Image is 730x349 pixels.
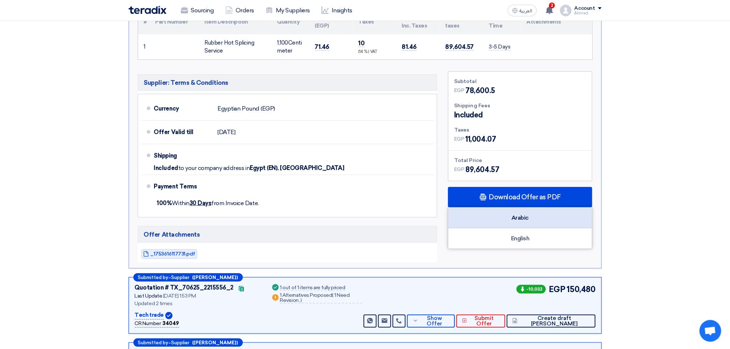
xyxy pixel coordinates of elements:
th: Taxes [353,9,396,34]
span: Show Offer [420,316,449,327]
button: Create draft [PERSON_NAME] [507,315,595,328]
div: CR Number : [135,320,179,328]
span: EGP [454,87,464,94]
a: _1753616117731.pdf [141,249,197,259]
span: 1,100 [277,40,289,46]
span: _1753616117731.pdf [150,251,195,257]
b: ([PERSON_NAME]) [192,340,238,345]
span: [DATE] [218,129,236,136]
th: Attachments [521,9,592,34]
button: Submit Offer [456,315,506,328]
span: ( [332,292,334,298]
th: Part Number [150,9,199,34]
div: Taxes [454,126,586,134]
a: Orders [220,3,260,18]
span: Create draft [PERSON_NAME] [519,316,589,327]
button: العربية [508,5,537,16]
th: # [138,9,150,34]
div: English [448,228,592,249]
span: Submitted by [138,340,169,345]
a: Sourcing [175,3,220,18]
th: Item Description [199,9,271,34]
img: Teradix logo [129,6,166,14]
th: Total Inc. taxes [440,9,483,34]
span: Last Update [135,293,162,299]
div: Rubber Hot Splicing Service [205,39,266,55]
span: 2 [549,3,555,8]
span: 1 Need Revision, [280,292,350,303]
td: Centimeter [271,34,309,59]
span: 89,604.57 [466,164,499,175]
a: Insights [316,3,358,18]
div: Payment Terms [154,178,426,195]
span: 78,600.5 [466,85,495,96]
div: – [133,273,243,282]
span: 150,480 [567,283,596,295]
h5: Offer Attachments [138,226,437,243]
u: 30 Days [190,200,212,207]
div: Account [575,5,595,12]
div: Shipping [154,147,212,165]
div: Subtotal [454,78,586,85]
span: Within from Invoice Date. [157,200,259,207]
span: Included [454,109,483,120]
div: Arabic [448,208,592,228]
div: 1 out of 1 items are fully priced [280,285,345,291]
span: 89,604.57 [445,43,474,51]
div: Quotation # TX_70625_2215556_2 [135,283,234,292]
span: EGP [549,283,565,295]
img: Verified Account [165,312,173,319]
span: العربية [519,8,532,13]
span: Download Offer as PDF [489,194,561,200]
div: Updated 2 times [135,300,262,307]
span: Supplier [171,275,190,280]
div: Offer Valid till [154,124,212,141]
span: -10,032 [517,285,546,294]
th: Quantity [271,9,309,34]
strong: 100% [157,200,172,207]
div: Total Price [454,157,586,164]
p: Tech trade [135,311,164,320]
div: (14 %) VAT [358,49,390,55]
span: Supplier [171,340,190,345]
span: 10 [358,40,365,47]
div: Currency [154,100,212,117]
span: Egypt (EN), [GEOGRAPHIC_DATA] [250,165,344,172]
a: Open chat [700,320,721,342]
span: [DATE] 1:53 PM [163,293,196,299]
b: ([PERSON_NAME]) [192,275,238,280]
span: Submitted by [138,275,169,280]
span: 11,004.07 [466,134,496,145]
th: Unit Price Inc. Taxes [396,9,440,34]
b: 34049 [162,320,179,327]
th: Unit Price (EGP) [309,9,353,34]
a: My Suppliers [260,3,316,18]
div: Shipping Fees [454,102,586,109]
span: ) [300,297,302,303]
span: EGP [454,166,464,173]
span: EGP [454,135,464,143]
img: profile_test.png [560,5,572,16]
th: Delivery Time [483,9,521,34]
button: Show Offer [407,315,455,328]
span: Included [154,165,178,172]
div: Egyptian Pound (EGP) [218,102,275,116]
span: 71.46 [315,43,330,51]
span: to your company address in [178,165,250,172]
div: 1 Alternatives Proposed [280,293,362,304]
span: 81.46 [402,43,417,51]
div: – [133,338,243,347]
span: Submit Offer [469,316,499,327]
td: 1 [138,34,150,59]
h5: Supplier: Terms & Conditions [138,74,437,91]
div: ِAhmed [575,11,602,15]
span: 3-5 Days [489,43,511,50]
